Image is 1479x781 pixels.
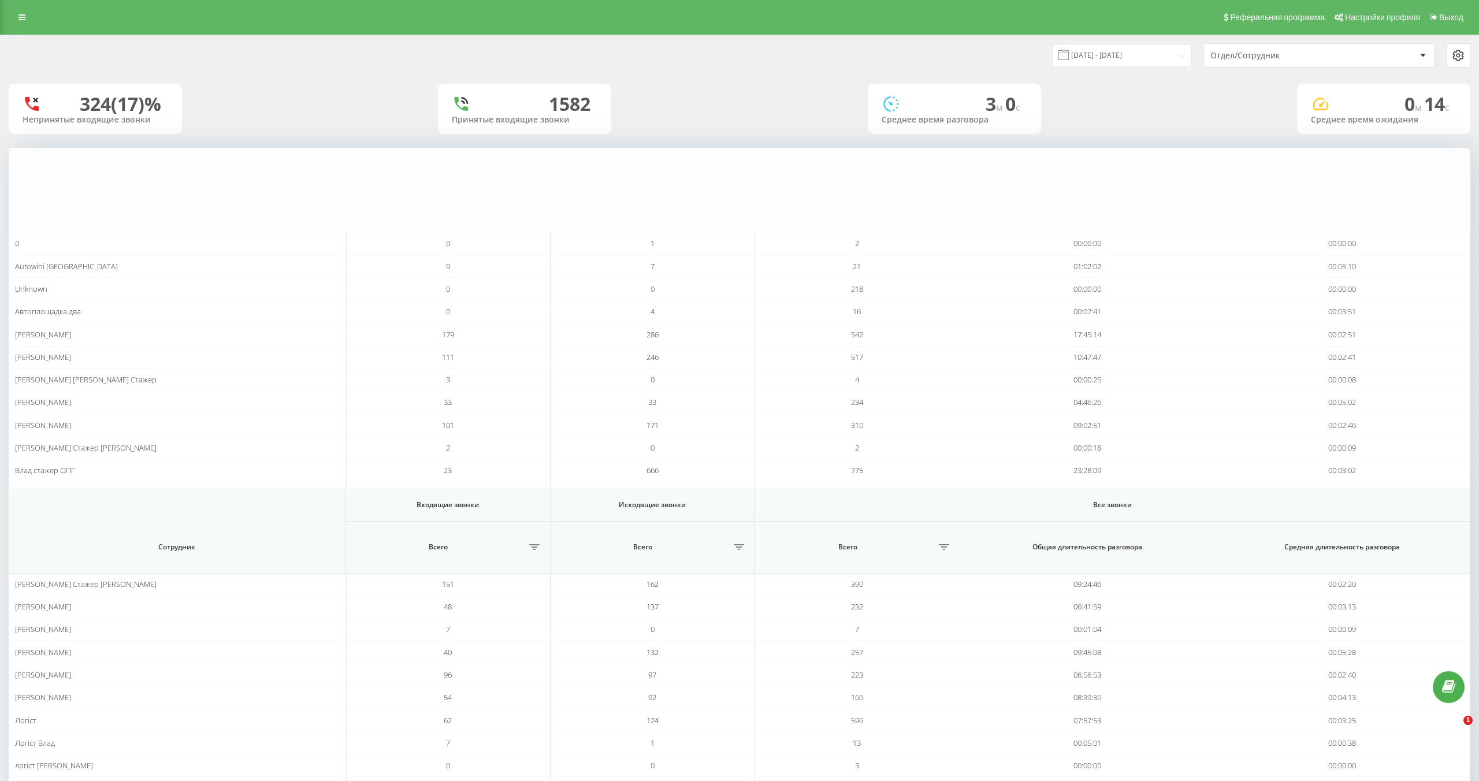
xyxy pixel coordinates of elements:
td: 00:03:13 [1215,596,1470,618]
span: 21 [853,261,861,272]
td: 23:28:09 [959,459,1214,482]
span: 0 [446,238,450,248]
span: Входящие звонки [361,500,534,509]
span: 96 [444,670,452,680]
span: 2 [855,238,859,248]
span: [PERSON_NAME] [15,670,71,680]
td: 00:00:09 [1215,618,1470,641]
span: 1 [651,738,655,748]
span: 0 [446,760,450,771]
span: c [1445,101,1450,114]
td: 08:39:36 [959,686,1214,709]
span: 13 [853,738,861,748]
span: 1 [651,238,655,248]
td: 00:03:51 [1215,300,1470,323]
span: Логіст [15,715,36,726]
td: 00:02:41 [1215,346,1470,369]
span: 2 [855,442,859,453]
span: Общая длительность разговора [977,542,1196,552]
td: 00:02:46 [1215,414,1470,437]
span: 162 [646,579,659,589]
span: 0 [446,488,450,499]
td: 10:47:47 [959,346,1214,369]
div: Непринятые входящие звонки [23,115,168,125]
span: Выход [1439,13,1463,22]
td: 09:45:08 [959,641,1214,664]
span: 257 [851,647,863,657]
span: Настройки профиля [1345,13,1420,22]
td: 00:00:00 [1215,754,1470,777]
span: 166 [851,692,863,702]
span: м [996,101,1005,114]
td: 00:01:04 [959,618,1214,641]
td: 00:00:00 [1215,278,1470,300]
td: 00:00:00 [959,754,1214,777]
span: 0 [1404,91,1424,116]
td: 00:02:20 [1215,573,1470,596]
td: 00:00:00 [959,232,1214,255]
span: 0 [651,442,655,453]
span: 286 [646,329,659,340]
td: 00:02:40 [1215,664,1470,686]
span: 33 [444,397,452,407]
span: 232 [851,601,863,612]
span: 0 [446,306,450,317]
span: 0 [651,760,655,771]
span: 246 [646,352,659,362]
td: 00:03:25 [1215,709,1470,731]
span: 0 [651,624,655,634]
span: 111 [442,352,454,362]
span: 775 [851,465,863,475]
span: 179 [442,329,454,340]
div: Среднее время разговора [882,115,1027,125]
span: [PERSON_NAME] [15,420,71,430]
span: м [1415,101,1424,114]
td: 00:00:00 [959,482,1214,504]
span: 4 [651,306,655,317]
span: 92 [648,692,656,702]
span: 16 [853,306,861,317]
td: 00:00:00 [959,278,1214,300]
span: 1 [1463,716,1473,725]
span: Сотрудник [31,542,324,552]
span: 223 [851,670,863,680]
td: 09:24:46 [959,573,1214,596]
span: Исходящие звонки [566,500,739,509]
span: [PERSON_NAME] [15,647,71,657]
span: 0 [651,374,655,385]
span: 23 [444,465,452,475]
span: 171 [646,420,659,430]
td: 00:00:38 [1215,732,1470,754]
td: 00:00:08 [1215,369,1470,391]
td: 09:02:51 [959,414,1214,437]
span: Автоплощадка два [15,306,81,317]
td: 00:00:18 [959,437,1214,459]
td: 00:02:51 [1215,323,1470,345]
span: 2 [446,442,450,453]
span: [PERSON_NAME] Стажер [PERSON_NAME] [15,442,157,453]
span: Unknown [15,284,47,294]
span: 62 [444,715,452,726]
div: 324 (17)% [80,93,161,115]
span: Средняя длительность разговора [1233,542,1452,552]
span: 7 [446,624,450,634]
span: 33 [648,397,656,407]
span: [PERSON_NAME] [15,397,71,407]
td: 00:04:13 [1215,686,1470,709]
span: 596 [851,715,863,726]
td: 00:00:00 [1215,482,1470,504]
span: Реферальная программа [1230,13,1325,22]
span: 4 [855,374,859,385]
span: Логіст Влад [15,738,55,748]
span: [PERSON_NAME] [15,624,71,634]
span: 9 [446,261,450,272]
span: 97 [648,670,656,680]
span: 14 [1424,91,1450,116]
span: c [1016,101,1020,114]
iframe: Intercom live chat [1440,716,1467,743]
span: 218 [851,284,863,294]
span: 3 [855,760,859,771]
span: 0 [15,238,19,248]
span: [PERSON_NAME] [15,601,71,612]
span: Всего [352,542,525,552]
